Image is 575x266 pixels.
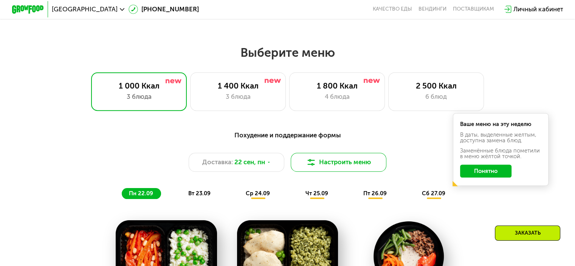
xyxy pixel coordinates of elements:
[234,157,265,167] span: 22 сен, пн
[422,190,445,197] span: сб 27.09
[397,92,476,101] div: 6 блюд
[373,6,412,12] a: Качество еды
[363,190,387,197] span: пт 26.09
[513,5,563,14] div: Личный кабинет
[397,81,476,90] div: 2 500 Ккал
[291,153,387,172] button: Настроить меню
[460,132,542,143] div: В даты, выделенные желтым, доступна замена блюд.
[129,190,153,197] span: пн 22.09
[188,190,211,197] span: вт 23.09
[129,5,199,14] a: [PHONE_NUMBER]
[460,165,511,177] button: Понятно
[99,81,178,90] div: 1 000 Ккал
[99,92,178,101] div: 3 блюда
[495,226,560,241] div: Заказать
[298,92,377,101] div: 4 блюда
[460,121,542,127] div: Ваше меню на эту неделю
[453,6,494,12] div: поставщикам
[26,45,550,60] h2: Выберите меню
[305,190,328,197] span: чт 25.09
[246,190,270,197] span: ср 24.09
[460,148,542,159] div: Заменённые блюда пометили в меню жёлтой точкой.
[52,6,118,12] span: [GEOGRAPHIC_DATA]
[198,81,277,90] div: 1 400 Ккал
[418,6,446,12] a: Вендинги
[298,81,377,90] div: 1 800 Ккал
[198,92,277,101] div: 3 блюда
[202,157,233,167] span: Доставка:
[51,130,524,140] div: Похудение и поддержание формы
